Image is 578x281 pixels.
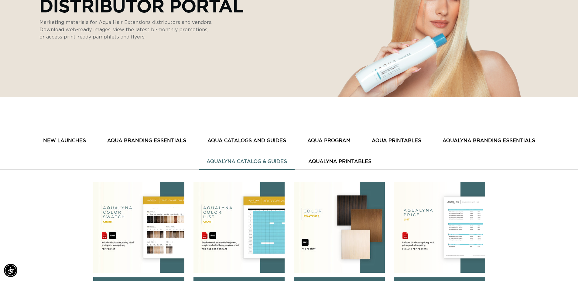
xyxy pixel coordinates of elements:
iframe: Chat Widget [548,252,578,281]
button: AquaLyna Branding Essentials [435,133,543,148]
button: AQUA PRINTABLES [364,133,429,148]
div: Accessibility Menu [4,264,17,277]
button: AQUA BRANDING ESSENTIALS [100,133,194,148]
p: Marketing materials for Aqua Hair Extensions distributors and vendors. Download web-ready images,... [39,19,213,41]
button: AquaLyna Printables [301,154,379,169]
button: AquaLyna Catalog & Guides [199,154,295,169]
button: AQUA PROGRAM [300,133,358,148]
button: AQUA CATALOGS AND GUIDES [200,133,294,148]
button: New Launches [36,133,94,148]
